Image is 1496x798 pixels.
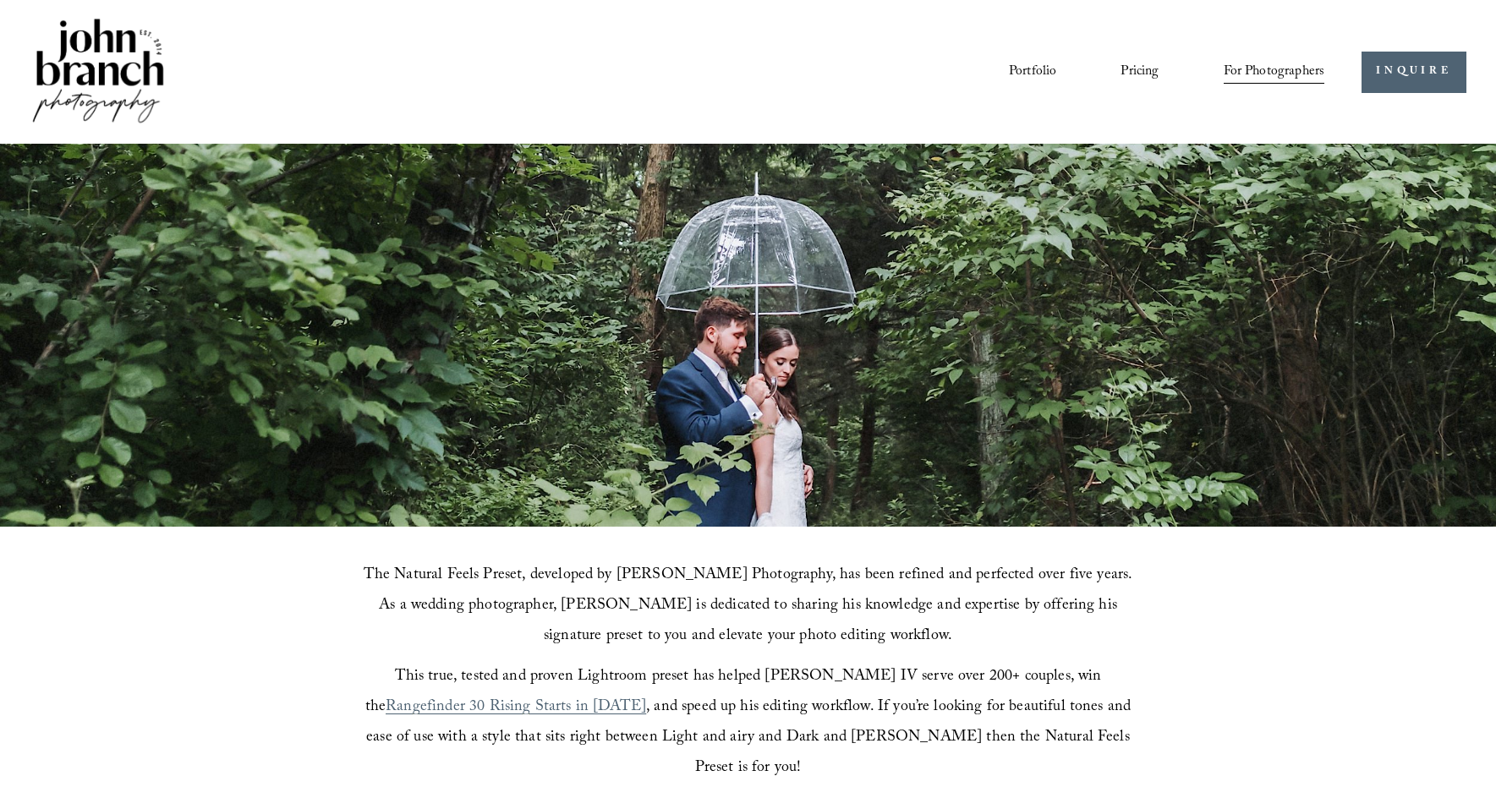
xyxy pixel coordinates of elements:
[30,15,167,129] img: John Branch IV Photography
[366,695,1135,782] span: , and speed up his editing workflow. If you’re looking for beautiful tones and ease of use with a...
[1009,57,1056,86] a: Portfolio
[364,563,1137,650] span: The Natural Feels Preset, developed by [PERSON_NAME] Photography, has been refined and perfected ...
[1224,59,1325,85] span: For Photographers
[1362,52,1466,93] a: INQUIRE
[365,664,1106,721] span: This true, tested and proven Lightroom preset has helped [PERSON_NAME] IV serve over 200+ couples...
[1121,57,1159,86] a: Pricing
[386,695,646,721] a: Rangefinder 30 Rising Starts in [DATE]
[1224,57,1325,86] a: folder dropdown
